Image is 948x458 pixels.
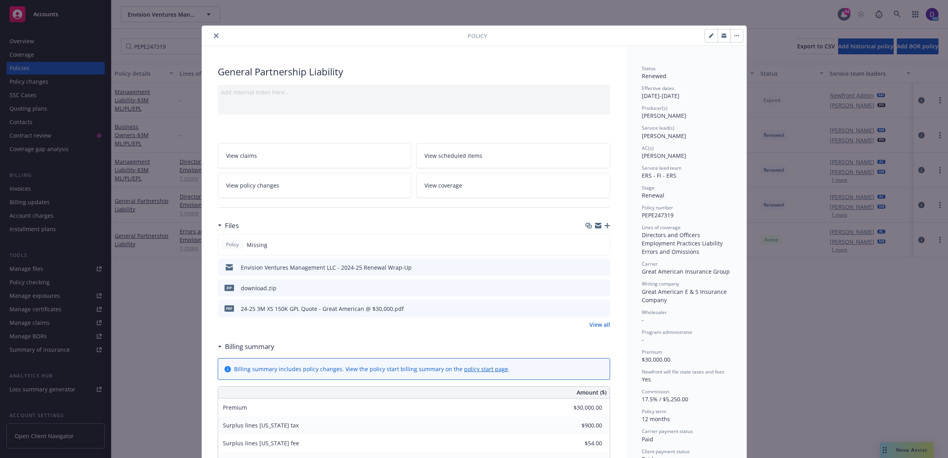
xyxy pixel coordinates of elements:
span: pdf [225,305,234,311]
div: Directors and Officers [642,231,731,239]
span: View coverage [424,181,462,190]
input: 0.00 [555,437,607,449]
span: Policy term [642,408,666,415]
span: $30,000.00 [642,356,670,363]
div: Files [218,220,239,231]
span: ERS - FI - ERS [642,172,676,179]
div: Billing summary [218,341,274,352]
span: [PERSON_NAME] [642,112,686,119]
span: Paid [642,435,653,443]
span: Surplus lines [US_STATE] fee [223,439,299,447]
a: policy start page [464,365,508,373]
button: download file [587,305,593,313]
div: [DATE] - [DATE] [642,85,731,100]
div: General Partnership Liability [218,65,610,79]
a: View claims [218,143,412,168]
span: Premium [642,349,662,355]
span: zip [225,285,234,291]
button: preview file [600,263,607,272]
button: download file [587,263,593,272]
div: Billing summary includes policy changes. View the policy start billing summary on the . [234,365,510,373]
span: Effective dates [642,85,674,92]
span: Lines of coverage [642,224,681,231]
div: Envision Ventures Management LLC - 2024-25 Renewal Wrap-Up [241,263,412,272]
span: 17.5% / $5,250.00 [642,395,688,403]
span: Policy [225,241,240,248]
span: Client payment status [642,448,690,455]
a: View scheduled items [416,143,610,168]
span: Renewed [642,72,666,80]
span: Missing [247,241,267,249]
span: Carrier [642,261,658,267]
h3: Files [225,220,239,231]
span: View claims [226,151,257,160]
a: View coverage [416,173,610,198]
span: - [642,336,644,343]
span: Wholesaler [642,309,667,316]
span: AC(s) [642,145,654,151]
span: PEPE247319 [642,211,674,219]
div: Errors and Omissions [642,247,731,256]
button: preview file [600,305,607,313]
div: Add internal notes here... [221,88,607,96]
span: Status [642,65,656,72]
span: Writing company [642,280,679,287]
span: 12 months [642,415,670,423]
span: Great American E & S Insurance Company [642,288,728,304]
button: close [211,31,221,40]
span: Renewal [642,192,664,199]
span: Producer(s) [642,105,668,111]
span: [PERSON_NAME] [642,152,686,159]
span: Newfront will file state taxes and fees [642,368,724,375]
span: Policy number [642,204,673,211]
span: Commission [642,388,669,395]
span: Amount ($) [577,388,606,397]
div: 24-25 3M XS 150K GPL Quote - Great American @ $30,000.pdf [241,305,404,313]
h3: Billing summary [225,341,274,352]
div: Employment Practices Liability [642,239,731,247]
span: Surplus lines [US_STATE] tax [223,422,299,429]
button: download file [587,284,593,292]
span: Stage [642,184,654,191]
div: download.zip [241,284,276,292]
span: Program administrator [642,329,693,335]
span: Carrier payment status [642,428,693,435]
span: Premium [223,404,247,411]
input: 0.00 [555,420,607,431]
a: View all [589,320,610,329]
input: 0.00 [555,402,607,414]
span: View scheduled items [424,151,482,160]
span: [PERSON_NAME] [642,132,686,140]
span: Policy [468,32,487,40]
span: Yes [642,376,651,383]
span: Great American Insurance Group [642,268,730,275]
button: preview file [600,284,607,292]
span: Service lead(s) [642,125,674,131]
span: - [642,316,644,324]
span: Service lead team [642,165,681,171]
a: View policy changes [218,173,412,198]
span: View policy changes [226,181,279,190]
